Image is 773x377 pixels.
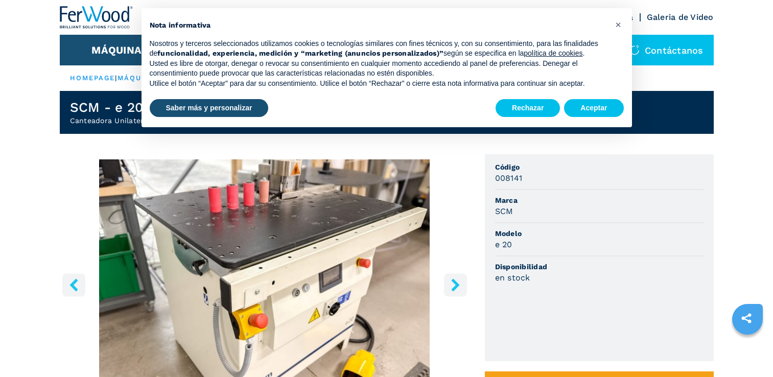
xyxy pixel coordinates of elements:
h1: SCM - e 20 [70,99,150,115]
a: máquinas [118,74,162,82]
p: Usted es libre de otorgar, denegar o revocar su consentimiento en cualquier momento accediendo al... [150,59,607,79]
img: Ferwood [60,6,133,29]
h3: en stock [495,272,530,284]
a: HOMEPAGE [70,74,115,82]
p: Nosotros y terceros seleccionados utilizamos cookies o tecnologías similares con fines técnicos y... [150,39,607,59]
a: sharethis [734,305,759,331]
h2: Canteadora Unilateral [70,115,150,126]
a: política de cookies [524,49,582,57]
span: Marca [495,195,704,205]
button: right-button [444,273,467,296]
h2: Nota informativa [150,20,607,31]
h3: SCM [495,205,513,217]
button: Saber más y personalizar [150,99,269,117]
span: Modelo [495,228,704,239]
button: Cerrar esta nota informativa [611,16,627,33]
span: | [115,74,117,82]
button: left-button [62,273,85,296]
a: Galeria de Video [647,12,714,22]
button: Aceptar [564,99,623,117]
p: Utilice el botón “Aceptar” para dar su consentimiento. Utilice el botón “Rechazar” o cierre esta ... [150,79,607,89]
button: Máquinas [91,44,148,56]
span: Disponibilidad [495,262,704,272]
strong: funcionalidad, experiencia, medición y “marketing (anuncios personalizados)” [157,49,443,57]
div: Contáctanos [619,35,714,65]
iframe: Chat [730,331,765,369]
span: × [615,18,621,31]
span: Código [495,162,704,172]
h3: 008141 [495,172,523,184]
h3: e 20 [495,239,512,250]
button: Rechazar [496,99,560,117]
